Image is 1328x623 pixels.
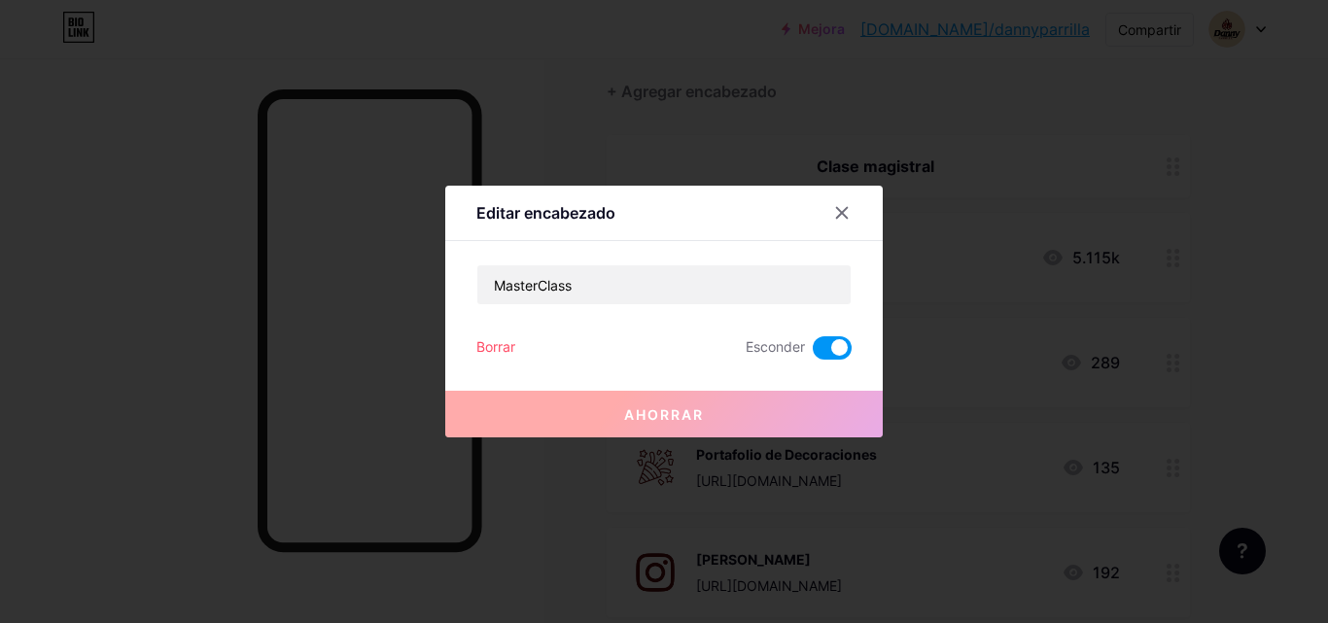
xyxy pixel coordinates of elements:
font: Ahorrar [624,406,704,423]
font: Esconder [746,338,805,355]
font: Borrar [476,338,515,355]
input: Título [477,265,851,304]
button: Ahorrar [445,391,883,437]
font: Editar encabezado [476,203,615,223]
